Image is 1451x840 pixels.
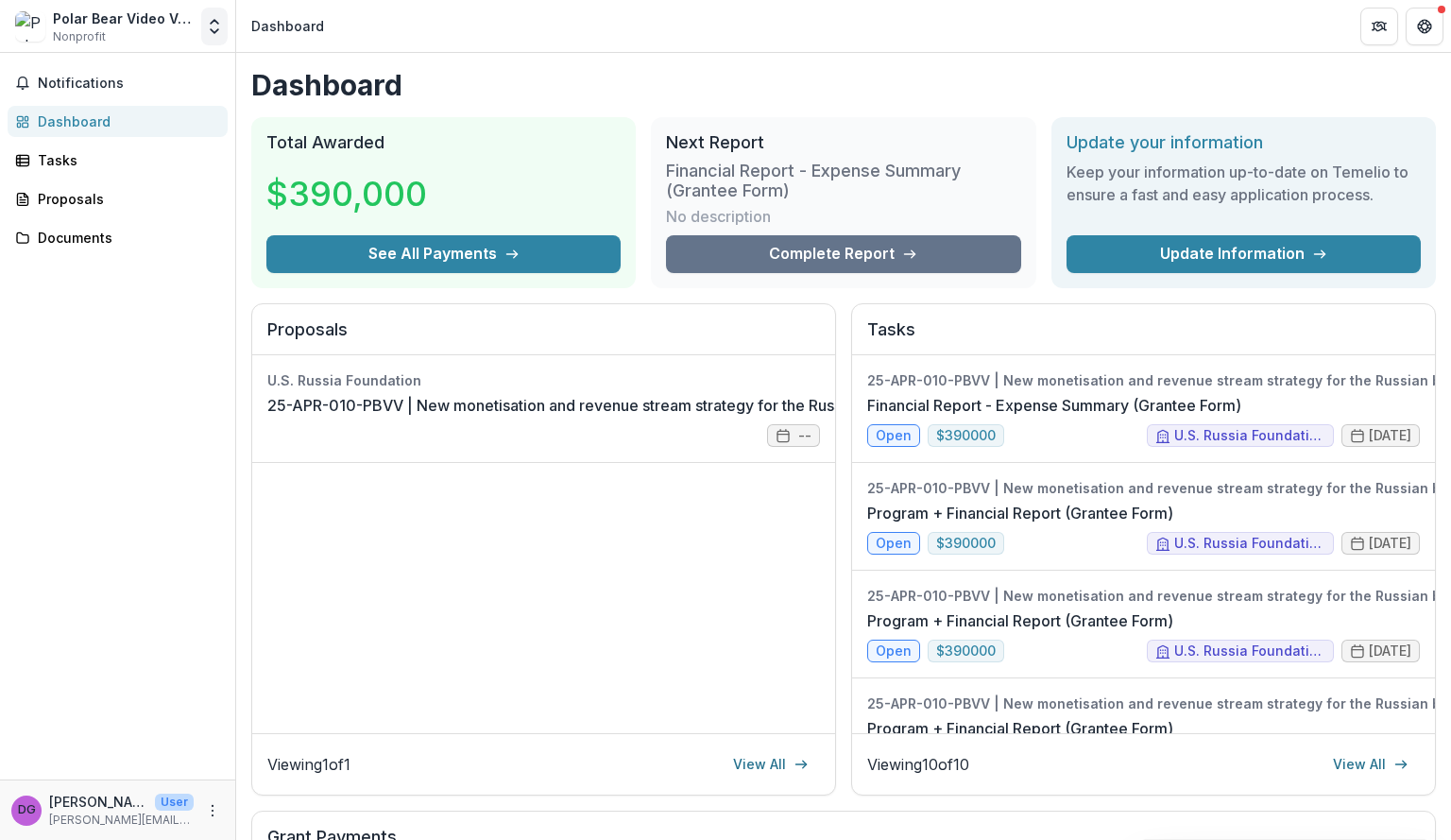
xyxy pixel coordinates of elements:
[8,106,228,137] a: Dashboard
[266,132,621,153] h2: Total Awarded
[266,235,621,273] button: See All Payments
[867,394,1241,417] a: Financial Report - Expense Summary (Grantee Form)
[53,28,106,45] span: Nonprofit
[267,394,977,417] a: 25-APR-010-PBVV | New monetisation and revenue stream strategy for the Russian business media
[201,8,228,45] button: Open entity switcher
[867,753,969,776] p: Viewing 10 of 10
[49,792,147,812] p: [PERSON_NAME]
[251,16,324,36] div: Dashboard
[38,150,213,170] div: Tasks
[38,76,220,92] span: Notifications
[8,222,228,253] a: Documents
[49,812,194,829] p: [PERSON_NAME][EMAIL_ADDRESS][DOMAIN_NAME]
[1067,235,1421,273] a: Update Information
[1406,8,1443,45] button: Get Help
[867,609,1173,632] a: Program + Financial Report (Grantee Form)
[18,804,36,816] div: Daria Gromova
[8,145,228,176] a: Tasks
[38,111,213,131] div: Dashboard
[867,717,1173,740] a: Program + Financial Report (Grantee Form)
[15,11,45,42] img: Polar Bear Video Ventures (Inc)
[666,161,1020,201] h3: Financial Report - Expense Summary (Grantee Form)
[267,319,820,355] h2: Proposals
[1067,132,1421,153] h2: Update your information
[867,319,1420,355] h2: Tasks
[666,132,1020,153] h2: Next Report
[867,502,1173,524] a: Program + Financial Report (Grantee Form)
[1322,749,1420,780] a: View All
[53,9,194,28] div: Polar Bear Video Ventures (Inc)
[1360,8,1398,45] button: Partners
[155,794,194,811] p: User
[244,12,332,40] nav: breadcrumb
[8,68,228,98] button: Notifications
[251,68,1436,102] h1: Dashboard
[38,228,213,248] div: Documents
[38,189,213,209] div: Proposals
[1067,161,1421,206] h3: Keep your information up-to-date on Temelio to ensure a fast and easy application process.
[267,753,350,776] p: Viewing 1 of 1
[666,235,1020,273] a: Complete Report
[666,205,771,228] p: No description
[266,168,427,219] h3: $390,000
[8,183,228,214] a: Proposals
[201,799,224,822] button: More
[722,749,820,780] a: View All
